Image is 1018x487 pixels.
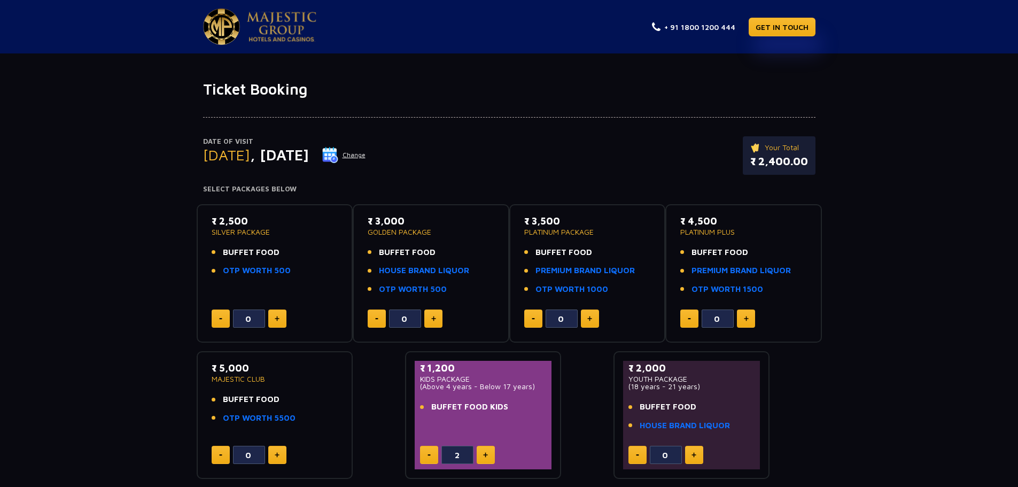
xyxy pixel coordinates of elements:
p: ₹ 2,500 [212,214,338,228]
p: ₹ 2,000 [628,361,755,375]
a: OTP WORTH 5500 [223,412,296,424]
p: KIDS PACKAGE [420,375,547,383]
span: [DATE] [203,146,250,164]
span: BUFFET FOOD [691,246,748,259]
a: PREMIUM BRAND LIQUOR [535,265,635,277]
a: OTP WORTH 1000 [535,283,608,296]
p: (18 years - 21 years) [628,383,755,390]
a: OTP WORTH 1500 [691,283,763,296]
p: ₹ 5,000 [212,361,338,375]
p: PLATINUM PLUS [680,228,807,236]
img: minus [688,318,691,320]
h4: Select Packages Below [203,185,815,194]
p: MAJESTIC CLUB [212,375,338,383]
img: minus [428,454,431,456]
img: plus [275,316,279,321]
span: , [DATE] [250,146,309,164]
img: minus [375,318,378,320]
span: BUFFET FOOD [223,246,279,259]
p: ₹ 3,000 [368,214,494,228]
img: plus [483,452,488,458]
img: ticket [750,142,761,153]
img: plus [275,452,279,458]
p: ₹ 1,200 [420,361,547,375]
a: OTP WORTH 500 [223,265,291,277]
button: Change [322,146,366,164]
p: ₹ 3,500 [524,214,651,228]
p: GOLDEN PACKAGE [368,228,494,236]
h1: Ticket Booking [203,80,815,98]
a: GET IN TOUCH [749,18,815,36]
span: BUFFET FOOD [379,246,436,259]
p: ₹ 2,400.00 [750,153,808,169]
span: BUFFET FOOD [535,246,592,259]
p: Date of Visit [203,136,366,147]
img: minus [532,318,535,320]
img: Majestic Pride [203,9,240,45]
span: BUFFET FOOD KIDS [431,401,508,413]
a: PREMIUM BRAND LIQUOR [691,265,791,277]
p: PLATINUM PACKAGE [524,228,651,236]
span: BUFFET FOOD [640,401,696,413]
img: minus [219,454,222,456]
p: ₹ 4,500 [680,214,807,228]
a: HOUSE BRAND LIQUOR [379,265,469,277]
span: BUFFET FOOD [223,393,279,406]
img: minus [636,454,639,456]
a: OTP WORTH 500 [379,283,447,296]
img: plus [691,452,696,458]
p: Your Total [750,142,808,153]
img: minus [219,318,222,320]
p: YOUTH PACKAGE [628,375,755,383]
a: HOUSE BRAND LIQUOR [640,420,730,432]
p: SILVER PACKAGE [212,228,338,236]
img: plus [431,316,436,321]
img: Majestic Pride [247,12,316,42]
a: + 91 1800 1200 444 [652,21,735,33]
img: plus [744,316,749,321]
p: (Above 4 years - Below 17 years) [420,383,547,390]
img: plus [587,316,592,321]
